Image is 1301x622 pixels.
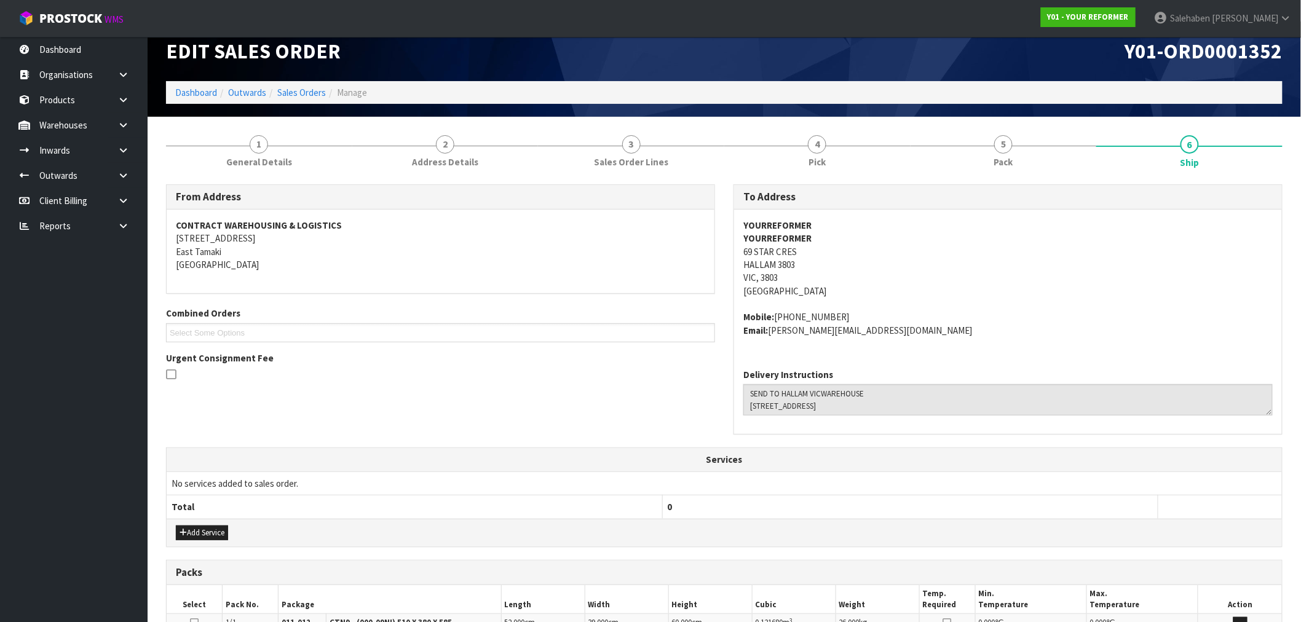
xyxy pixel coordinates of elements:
span: ProStock [39,10,102,26]
span: Edit Sales Order [166,38,341,64]
a: Sales Orders [277,87,326,98]
th: Package [278,585,501,614]
th: Length [501,585,585,614]
span: 1 [250,135,268,154]
small: WMS [105,14,124,25]
span: Ship [1180,156,1199,169]
span: 6 [1180,135,1199,154]
th: Height [668,585,752,614]
th: Temp. Required [919,585,975,614]
span: Address Details [412,155,478,168]
th: Total [167,495,662,519]
td: No services added to sales order. [167,471,1282,495]
th: Min. Temperature [975,585,1086,614]
label: Combined Orders [166,307,240,320]
span: Manage [337,87,367,98]
address: [PHONE_NUMBER] [PERSON_NAME][EMAIL_ADDRESS][DOMAIN_NAME] [743,310,1273,337]
span: 3 [622,135,641,154]
strong: YOURREFORMER [743,232,812,244]
th: Width [585,585,668,614]
a: Outwards [228,87,266,98]
th: Pack No. [223,585,279,614]
a: Y01 - YOUR REFORMER [1041,7,1136,27]
th: Action [1198,585,1282,614]
strong: email [743,325,768,336]
img: cube-alt.png [18,10,34,26]
span: 2 [436,135,454,154]
th: Select [167,585,223,614]
span: Y01-ORD0001352 [1125,38,1283,64]
span: General Details [226,155,292,168]
address: [STREET_ADDRESS] East Tamaki [GEOGRAPHIC_DATA] [176,219,705,272]
span: 0 [668,501,673,513]
th: Max. Temperature [1086,585,1198,614]
h3: Packs [176,567,1273,578]
th: Cubic [752,585,836,614]
strong: Y01 - YOUR REFORMER [1048,12,1129,22]
span: Pick [809,155,826,168]
h3: To Address [743,191,1273,203]
th: Services [167,448,1282,471]
address: 69 STAR CRES HALLAM 3803 VIC, 3803 [GEOGRAPHIC_DATA] [743,219,1273,298]
span: 5 [994,135,1013,154]
th: Weight [836,585,919,614]
a: Dashboard [175,87,217,98]
strong: YOURREFORMER [743,219,812,231]
button: Add Service [176,526,228,540]
label: Delivery Instructions [743,368,833,381]
span: Pack [994,155,1013,168]
strong: CONTRACT WAREHOUSING & LOGISTICS [176,219,342,231]
label: Urgent Consignment Fee [166,352,274,364]
span: [PERSON_NAME] [1212,12,1278,24]
span: Salehaben [1170,12,1210,24]
h3: From Address [176,191,705,203]
strong: mobile [743,311,774,323]
span: Sales Order Lines [594,155,668,168]
span: 4 [808,135,826,154]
